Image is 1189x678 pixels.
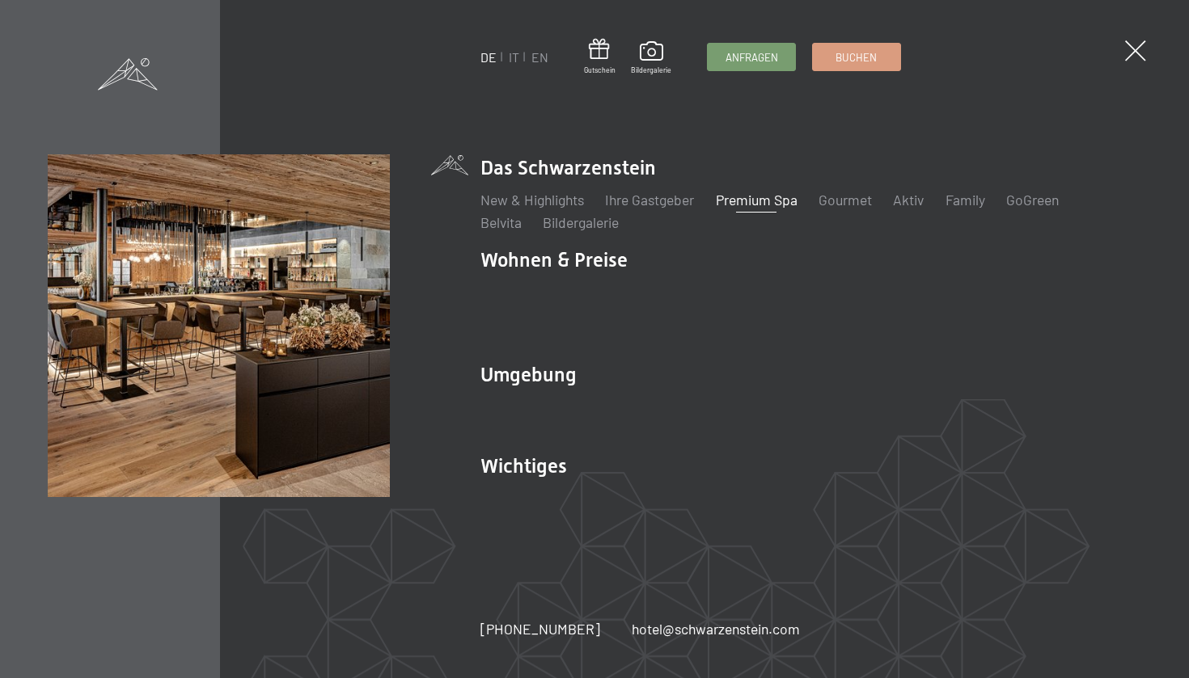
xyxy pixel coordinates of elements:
a: Anfragen [709,44,796,70]
a: IT [509,49,519,65]
span: Bildergalerie [632,65,672,75]
a: Gutschein [584,39,616,75]
span: Anfragen [726,50,778,65]
a: Ihre Gastgeber [606,191,695,208]
span: [PHONE_NUMBER] [480,620,600,638]
a: [PHONE_NUMBER] [480,619,600,639]
a: DE [480,49,497,65]
a: hotel@schwarzenstein.com [632,619,800,639]
a: Belvita [480,213,522,231]
a: New & Highlights [480,191,584,208]
a: Aktiv [894,191,925,208]
span: Gutschein [584,65,616,75]
a: EN [531,49,548,65]
a: Bildergalerie [544,213,620,231]
a: Gourmet [819,191,873,208]
a: Premium Spa [716,191,798,208]
a: Buchen [813,44,900,70]
a: Family [946,191,985,208]
a: Bildergalerie [632,41,672,75]
a: GoGreen [1007,191,1060,208]
span: Buchen [836,50,878,65]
